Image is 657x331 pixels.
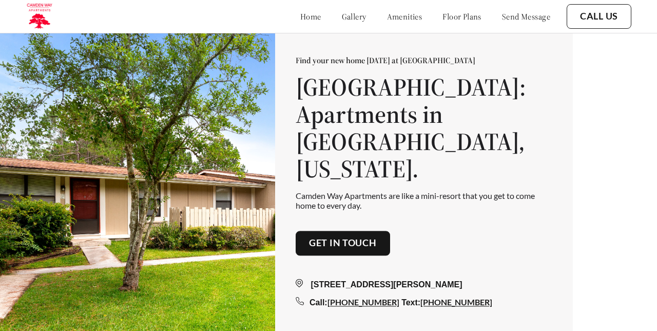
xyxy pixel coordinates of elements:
a: send message [502,11,550,22]
p: Camden Way Apartments are like a mini-resort that you get to come home to every day. [296,191,552,210]
p: Find your new home [DATE] at [GEOGRAPHIC_DATA] [296,56,552,66]
span: Text: [401,298,420,307]
a: Call Us [580,11,618,22]
a: [PHONE_NUMBER] [420,297,492,307]
a: floor plans [442,11,481,22]
span: Call: [310,298,327,307]
a: gallery [342,11,366,22]
button: Call Us [567,4,631,29]
a: [PHONE_NUMBER] [327,297,399,307]
button: Get in touch [296,231,390,255]
a: Get in touch [309,237,377,249]
a: home [300,11,321,22]
h1: [GEOGRAPHIC_DATA]: Apartments in [GEOGRAPHIC_DATA], [US_STATE]. [296,74,552,182]
div: [STREET_ADDRESS][PERSON_NAME] [296,279,552,291]
a: amenities [387,11,422,22]
img: camden_logo.png [26,3,53,30]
